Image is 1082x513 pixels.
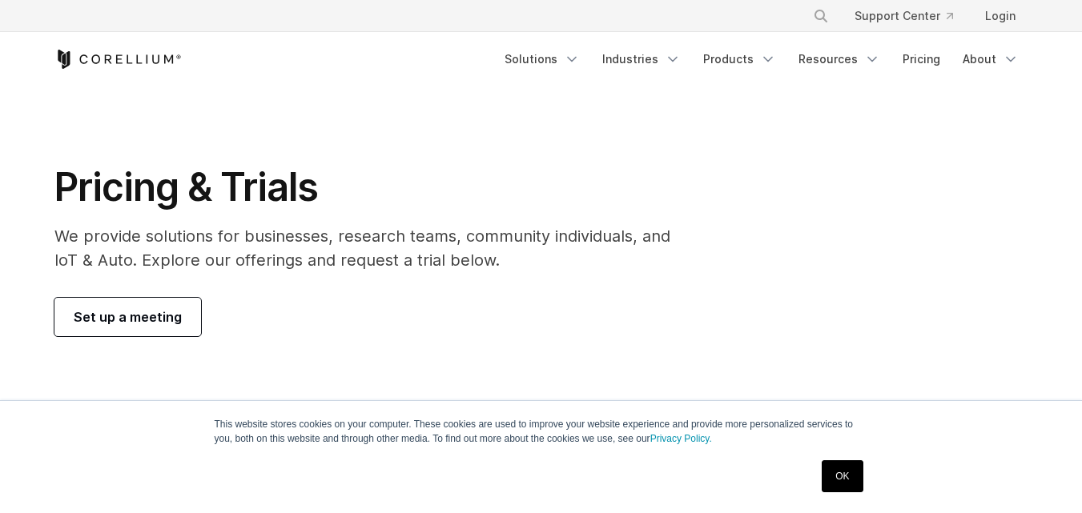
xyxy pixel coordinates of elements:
[806,2,835,30] button: Search
[215,417,868,446] p: This website stores cookies on your computer. These cookies are used to improve your website expe...
[74,307,182,327] span: Set up a meeting
[54,50,182,69] a: Corellium Home
[893,45,950,74] a: Pricing
[972,2,1028,30] a: Login
[54,224,693,272] p: We provide solutions for businesses, research teams, community individuals, and IoT & Auto. Explo...
[794,2,1028,30] div: Navigation Menu
[495,45,589,74] a: Solutions
[54,163,693,211] h1: Pricing & Trials
[842,2,966,30] a: Support Center
[694,45,786,74] a: Products
[54,298,201,336] a: Set up a meeting
[789,45,890,74] a: Resources
[593,45,690,74] a: Industries
[822,460,863,492] a: OK
[495,45,1028,74] div: Navigation Menu
[953,45,1028,74] a: About
[650,433,712,444] a: Privacy Policy.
